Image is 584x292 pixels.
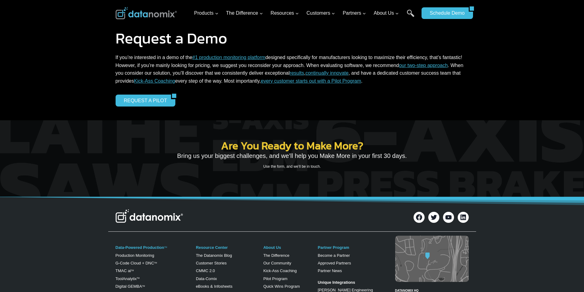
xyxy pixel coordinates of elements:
[305,70,349,76] a: continually innovate
[263,268,297,273] a: Kick-Ass Coaching
[196,276,217,281] a: Data-Comix
[164,246,167,248] a: TM
[116,95,171,106] a: REQUEST A PILOT
[131,269,134,271] sup: TM
[407,9,414,23] a: Search
[116,7,177,19] img: Datanomix
[271,9,299,17] span: Resources
[116,284,145,289] a: Digital GEMBATM
[263,284,300,289] a: Quick Wins Program
[134,78,175,84] a: Kick-Ass Coaching
[196,253,232,258] a: The Datanomix Blog
[261,78,361,84] a: every customer starts out with a Pilot Program
[154,140,430,151] h2: Are You Ready to Make More?
[154,151,430,161] p: Bring us your biggest challenges, and we’ll help you Make More in your first 30 days.
[192,3,418,23] nav: Primary Navigation
[343,9,366,17] span: Partners
[374,9,399,17] span: About Us
[263,276,288,281] a: Pilot Program
[154,164,430,170] p: Use the form, and we’ll be in touch.
[192,55,265,60] a: #1 production monitoring platform
[116,261,157,265] a: G-Code Cloud + DNCTM
[263,261,291,265] a: Our Community
[116,276,137,281] a: ToolAnalytix
[196,268,215,273] a: CMMC 2.0
[196,245,228,250] a: Resource Center
[307,9,335,17] span: Customers
[263,245,281,250] a: About Us
[263,253,289,258] a: The Difference
[318,253,350,258] a: Become a Partner
[116,31,469,46] h1: Request a Demo
[137,277,139,279] a: TM
[318,280,355,285] strong: Unique Integrations
[318,261,351,265] a: Approved Partners
[318,268,342,273] a: Partner News
[290,70,304,76] a: results
[226,9,263,17] span: The Difference
[318,245,349,250] a: Partner Program
[154,262,157,264] sup: TM
[116,245,164,250] a: Data-Powered Production
[116,268,134,273] a: TMAC aiTM
[142,285,145,287] sup: TM
[395,236,469,282] img: Datanomix map image
[196,284,232,289] a: eBooks & Infosheets
[116,54,469,85] p: If you’re interested in a demo of the designed specifically for manufacturers looking to maximize...
[422,7,469,19] a: Schedule Demo
[116,209,183,223] img: Datanomix Logo
[399,63,448,68] a: our two-step approach
[196,261,227,265] a: Customer Stories
[194,9,218,17] span: Products
[116,253,154,258] a: Production Monitoring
